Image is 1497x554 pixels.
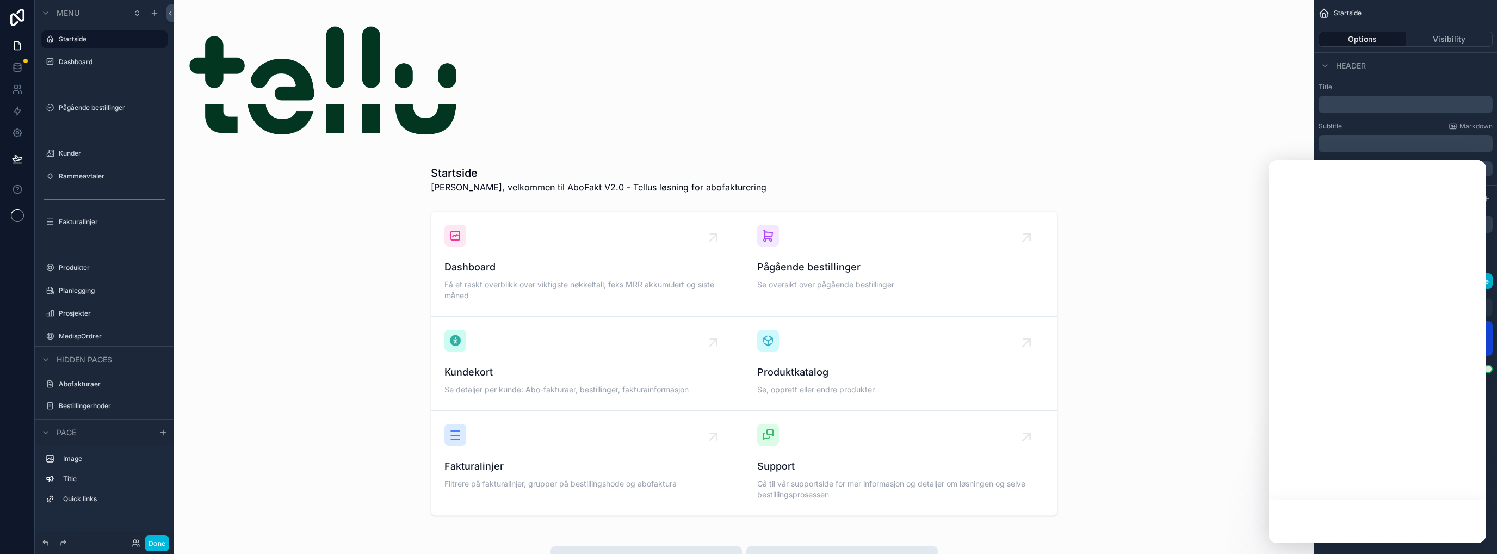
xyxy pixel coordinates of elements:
[59,103,161,112] label: Pågående bestillinger
[1319,96,1493,113] div: scrollable content
[57,354,112,365] span: Hidden pages
[145,535,169,551] button: Done
[57,427,76,438] span: Page
[1459,122,1493,131] span: Markdown
[1406,32,1493,47] button: Visibility
[57,8,79,19] span: Menu
[63,475,159,483] label: Title
[59,286,161,295] label: Planlegging
[1319,135,1493,152] div: scrollable content
[1334,9,1362,17] span: Startside
[59,263,161,272] label: Produkter
[59,380,161,389] label: Abofakturaer
[63,454,159,463] label: Image
[59,332,161,341] label: MedispOrdrer
[59,58,161,66] label: Dashboard
[1319,122,1342,131] label: Subtitle
[1319,83,1493,91] label: Title
[59,35,161,44] label: Startside
[1336,60,1366,71] span: Header
[59,402,161,410] label: Bestillingerhoder
[63,495,159,503] label: Quick links
[59,149,161,158] label: Kunder
[35,445,174,519] div: scrollable content
[59,309,161,318] label: Prosjekter
[59,218,161,226] label: Fakturalinjer
[59,172,161,181] label: Rammeavtaler
[1449,122,1493,131] a: Markdown
[1319,32,1406,47] button: Options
